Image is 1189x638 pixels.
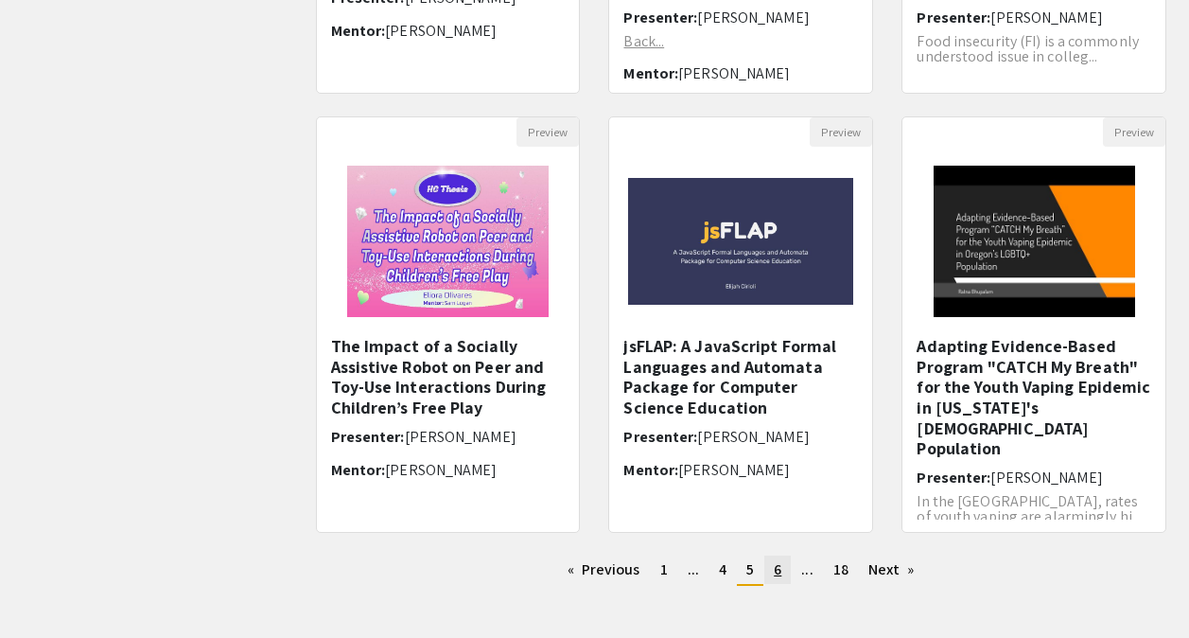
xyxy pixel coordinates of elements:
[917,31,1138,66] span: Food insecurity (FI) is a commonly understood issue in colleg...
[688,559,699,579] span: ...
[609,159,872,324] img: <p><span style="background-color: transparent; color: rgb(0, 0, 0);">jsFLAP: A JavaScript Formal ...
[558,556,650,584] a: Previous page
[1103,117,1165,147] button: Preview
[833,559,848,579] span: 18
[385,460,497,480] span: [PERSON_NAME]
[623,460,678,480] span: Mentor:
[623,31,664,51] u: Back...
[660,559,668,579] span: 1
[331,336,566,417] h5: The Impact of a Socially Assistive Robot on Peer and Toy-Use Interactions During Children’s Free ...
[810,117,872,147] button: Preview
[859,556,924,584] a: Next page
[316,116,581,533] div: Open Presentation <p><span style="background-color: transparent; color: rgb(0, 0, 0);">The Impact...
[331,460,386,480] span: Mentor:
[385,21,497,41] span: [PERSON_NAME]
[516,117,579,147] button: Preview
[623,336,858,417] h5: jsFLAP: A JavaScript Formal Languages and Automata Package for Computer Science Education
[331,21,386,41] span: Mentor:
[623,9,858,27] h6: Presenter:
[917,79,971,98] span: Mentor:
[917,469,1151,487] h6: Presenter:
[608,116,873,533] div: Open Presentation <p><span style="background-color: transparent; color: rgb(0, 0, 0);">jsFLAP: A ...
[405,427,516,447] span: [PERSON_NAME]
[331,428,566,446] h6: Presenter:
[328,147,568,336] img: <p><span style="background-color: transparent; color: rgb(0, 0, 0);">The Impact of a Socially Ass...
[917,336,1151,459] h5: Adapting Evidence-Based Program "CATCH My Breath" for the Youth Vaping Epidemic in [US_STATE]'s [...
[697,427,809,447] span: [PERSON_NAME]
[901,116,1166,533] div: Open Presentation <p>Adapting Evidence-Based Program "CATCH My Breath" for the Youth Vaping Epide...
[719,559,726,579] span: 4
[746,559,754,579] span: 5
[990,468,1102,487] span: [PERSON_NAME]
[971,79,1083,98] span: [PERSON_NAME]
[697,8,809,27] span: [PERSON_NAME]
[990,8,1102,27] span: [PERSON_NAME]
[14,553,80,624] iframe: Chat
[915,147,1154,336] img: <p>Adapting Evidence-Based Program "CATCH My Breath" for the Youth Vaping Epidemic in Oregon's LG...
[623,63,678,83] span: Mentor:
[316,556,1167,586] ul: Pagination
[801,559,813,579] span: ...
[678,63,790,83] span: [PERSON_NAME]
[917,491,1141,526] span: In the [GEOGRAPHIC_DATA], rates of youth vaping are alarmingly hi...
[917,9,1151,27] h6: Presenter:
[678,460,790,480] span: [PERSON_NAME]
[623,428,858,446] h6: Presenter:
[774,559,781,579] span: 6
